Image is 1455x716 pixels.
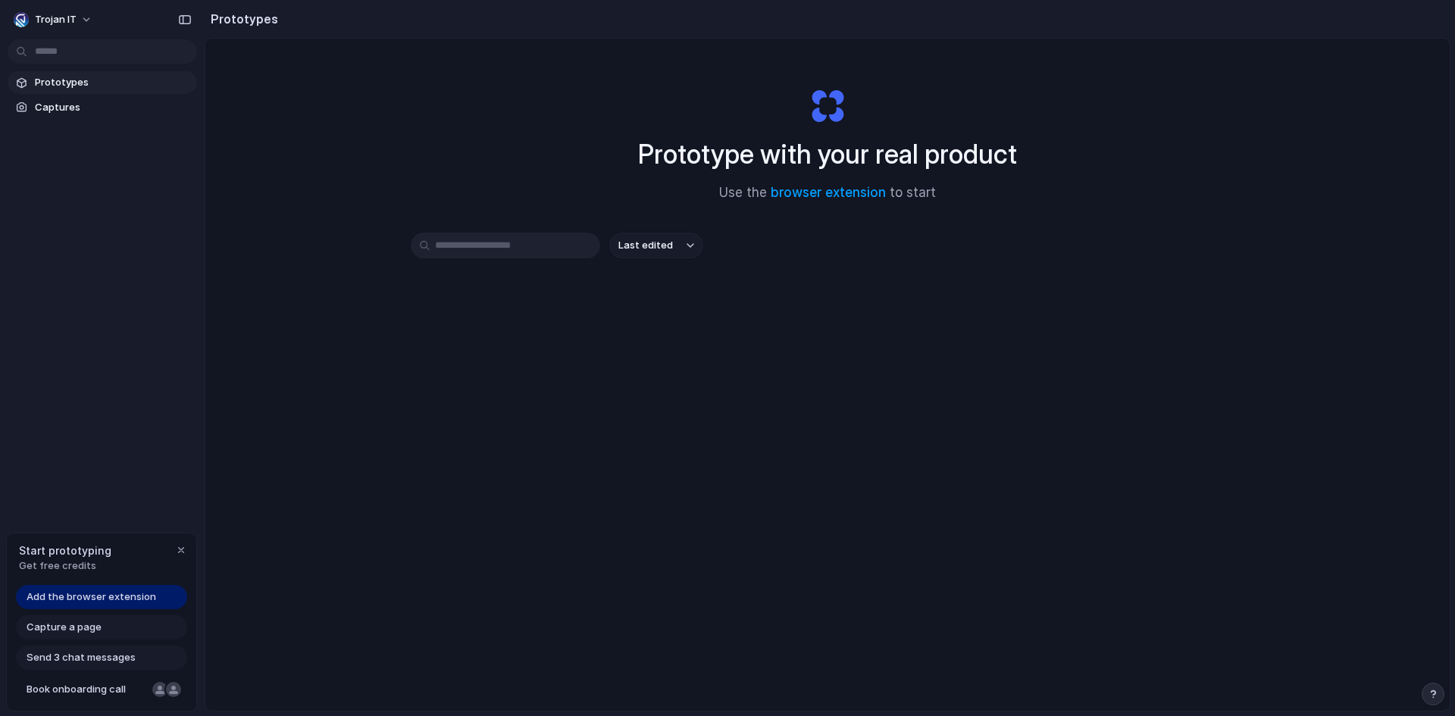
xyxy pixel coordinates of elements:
span: Captures [35,100,191,115]
a: browser extension [771,185,886,200]
span: Send 3 chat messages [27,650,136,665]
span: Add the browser extension [27,589,156,605]
span: Use the to start [719,183,936,203]
button: Last edited [609,233,703,258]
h2: Prototypes [205,10,278,28]
span: Start prototyping [19,542,111,558]
span: Get free credits [19,558,111,574]
a: Prototypes [8,71,197,94]
div: Nicole Kubica [151,680,169,699]
div: Christian Iacullo [164,680,183,699]
span: Trojan IT [35,12,77,27]
span: Capture a page [27,620,102,635]
h1: Prototype with your real product [638,134,1017,174]
a: Book onboarding call [16,677,187,702]
button: Trojan IT [8,8,100,32]
a: Captures [8,96,197,119]
span: Prototypes [35,75,191,90]
span: Book onboarding call [27,682,146,697]
span: Last edited [618,238,673,253]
